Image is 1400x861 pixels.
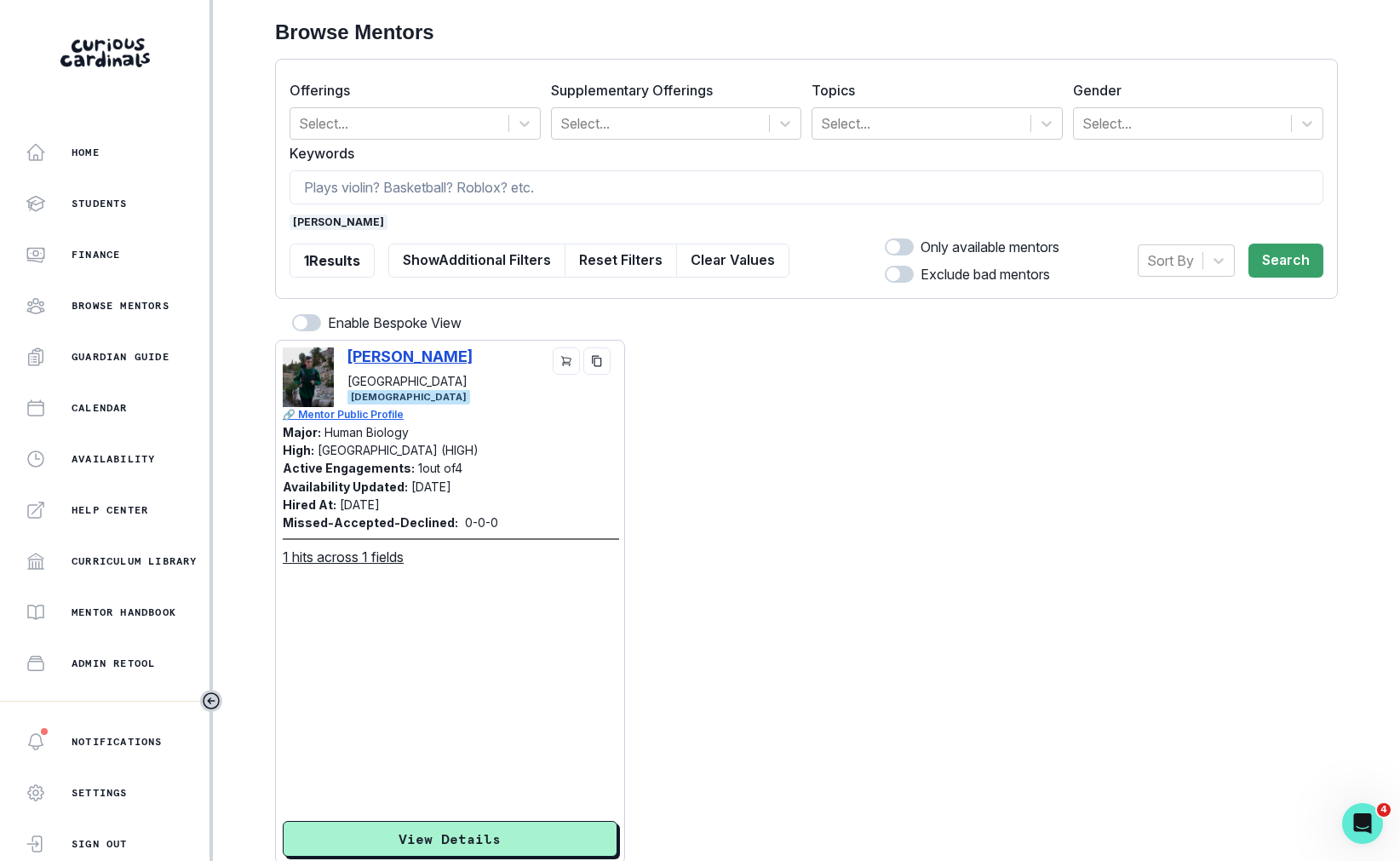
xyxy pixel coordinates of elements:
[72,786,128,800] p: Settings
[283,514,458,531] p: Missed-Accepted-Declined:
[921,237,1059,257] p: Only available mentors
[72,503,148,517] p: Help Center
[72,248,120,261] p: Finance
[283,547,404,567] u: 1 hits across 1 fields
[347,347,473,365] p: [PERSON_NAME]
[921,264,1050,284] p: Exclude bad mentors
[283,425,321,439] p: Major:
[551,80,792,100] label: Supplementary Offerings
[340,497,380,512] p: [DATE]
[676,244,789,278] button: Clear Values
[347,390,470,405] span: [DEMOGRAPHIC_DATA]
[72,146,100,159] p: Home
[72,350,169,364] p: Guardian Guide
[290,215,387,230] span: [PERSON_NAME]
[290,80,531,100] label: Offerings
[812,80,1053,100] label: Topics
[565,244,677,278] button: Reset Filters
[290,143,1313,164] label: Keywords
[283,347,334,407] img: Picture of Aidan Duckles
[347,372,473,390] p: [GEOGRAPHIC_DATA]
[324,425,409,439] p: Human Biology
[1073,80,1314,100] label: Gender
[283,479,408,494] p: Availability Updated:
[275,20,1338,45] h2: Browse Mentors
[72,837,128,851] p: Sign Out
[388,244,565,278] button: ShowAdditional Filters
[283,821,617,857] button: View Details
[72,401,128,415] p: Calendar
[318,443,479,457] p: [GEOGRAPHIC_DATA] (HIGH)
[72,657,155,670] p: Admin Retool
[304,250,360,271] p: 1 Results
[290,170,1323,204] input: Plays violin? Basketball? Roblox? etc.
[60,38,150,67] img: Curious Cardinals Logo
[411,479,451,494] p: [DATE]
[583,347,611,375] button: copy
[72,452,155,466] p: Availability
[328,313,462,333] p: Enable Bespoke View
[72,299,169,313] p: Browse Mentors
[1342,803,1383,844] iframe: Intercom live chat
[465,514,498,531] p: 0 - 0 - 0
[418,461,462,475] p: 1 out of 4
[1248,244,1323,278] button: Search
[283,407,619,422] a: 🔗 Mentor Public Profile
[553,347,580,375] button: cart
[72,197,128,210] p: Students
[72,554,198,568] p: Curriculum Library
[1377,803,1391,817] span: 4
[283,497,336,512] p: Hired At:
[200,690,222,712] button: Toggle sidebar
[72,606,176,619] p: Mentor Handbook
[283,443,314,457] p: High:
[283,461,415,475] p: Active Engagements:
[72,735,163,749] p: Notifications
